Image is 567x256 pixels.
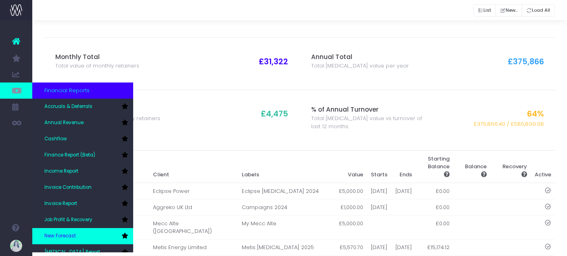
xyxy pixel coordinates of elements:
[416,183,453,199] td: £0.00
[55,53,172,61] h3: Monthly Total
[32,180,133,196] a: Invoice Contribution
[32,115,133,131] a: Annual Revenue
[334,239,367,256] td: £5,570.70
[44,135,67,143] span: Cashflow
[367,239,391,256] td: [DATE]
[311,62,409,70] span: Total [MEDICAL_DATA] value per year
[149,216,238,240] td: Mecc Alte ([GEOGRAPHIC_DATA])
[44,233,76,240] span: New Forecast
[44,184,92,191] span: Invoice Contribution
[44,200,77,207] span: Invoice Report
[531,151,556,183] th: Active
[391,239,416,256] td: [DATE]
[522,4,555,17] button: Load All
[508,56,544,68] span: £375,866
[44,216,92,224] span: Job Profit & Recovery
[149,239,238,256] td: Metis Energy Limited
[334,216,367,240] td: £5,000.00
[416,151,453,183] th: Starting Balance
[391,183,416,199] td: [DATE]
[32,163,133,180] a: Income Report
[474,120,544,128] span: £375,866.40 / £585,899.98
[149,199,238,216] td: Aggreko UK Ltd
[261,108,288,120] span: £4,475
[32,99,133,115] a: Accruals & Deferrals
[238,239,334,256] td: Metis [MEDICAL_DATA] 2025
[32,196,133,212] a: Invoice Report
[311,53,427,61] h3: Annual Total
[44,103,92,110] span: Accruals & Deferrals
[32,147,133,163] a: Finance Report (Beta)
[149,183,238,199] td: Eclipse Power
[44,152,95,159] span: Finance Report (Beta)
[149,151,238,183] th: Client
[238,216,334,240] td: My Mecc Alte
[367,199,391,216] td: [DATE]
[238,199,334,216] td: Campaigns 2024
[10,240,22,252] img: images/default_profile_image.png
[44,168,78,175] span: Income Report
[454,151,491,183] th: Balance
[495,4,522,17] button: New...
[416,216,453,240] td: £0.00
[334,183,367,199] td: £5,000.00
[311,106,427,114] h3: % of Annual Turnover
[416,199,453,216] td: £0.00
[367,183,391,199] td: [DATE]
[55,62,139,70] span: Total value of monthly retainers
[334,199,367,216] td: £1,000.00
[367,151,391,183] th: Starts
[238,151,334,183] th: Labels
[32,131,133,147] a: Cashflow
[391,151,416,183] th: Ends
[44,87,90,95] span: Financial Reports
[32,228,133,244] a: New Forecast
[44,249,100,256] span: [MEDICAL_DATA] Report
[527,108,544,120] span: 64%
[32,212,133,228] a: Job Profit & Recovery
[491,151,531,183] th: Recovery
[44,119,84,127] span: Annual Revenue
[311,114,427,130] span: Total [MEDICAL_DATA] value vs turnover of last 12 months.
[259,56,288,68] span: £31,322
[473,4,496,17] button: List
[334,151,367,183] th: Value
[416,239,453,256] td: £15,174.12
[238,183,334,199] td: Eclipse [MEDICAL_DATA] 2024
